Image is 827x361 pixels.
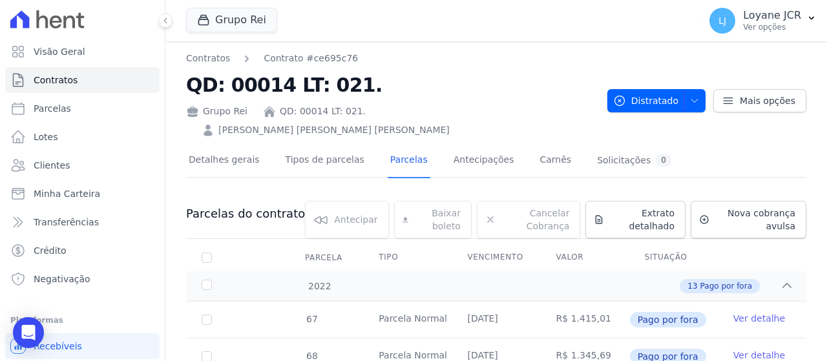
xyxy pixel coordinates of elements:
p: Loyane JCR [743,9,801,22]
a: Nova cobrança avulsa [691,201,806,238]
a: [PERSON_NAME] [PERSON_NAME] [PERSON_NAME] [218,123,450,137]
th: Tipo [363,244,452,271]
div: Parcela [289,245,358,271]
a: Negativação [5,266,160,292]
span: Parcelas [34,102,71,115]
nav: Breadcrumb [186,52,358,65]
span: Pago por fora [700,280,752,292]
a: Contratos [5,67,160,93]
a: Contratos [186,52,230,65]
span: Lotes [34,130,58,143]
h2: QD: 00014 LT: 021. [186,70,597,99]
button: Grupo Rei [186,8,277,32]
th: Valor [541,244,629,271]
a: Contrato #ce695c76 [264,52,358,65]
a: Carnês [537,144,574,178]
span: Transferências [34,216,99,229]
a: Transferências [5,209,160,235]
span: 13 [687,280,697,292]
a: Solicitações0 [594,144,674,178]
a: Detalhes gerais [186,144,262,178]
span: Distratado [613,89,678,112]
th: Vencimento [452,244,540,271]
a: Extrato detalhado [585,201,686,238]
td: R$ 1.415,01 [541,302,629,338]
span: Pago por fora [630,312,706,327]
p: Ver opções [743,22,801,32]
span: Nova cobrança avulsa [715,207,795,232]
span: Recebíveis [34,340,82,353]
span: Contratos [34,74,78,87]
a: Mais opções [713,89,806,112]
th: Situação [629,244,718,271]
div: Open Intercom Messenger [13,317,44,348]
span: Negativação [34,273,90,285]
div: Plataformas [10,313,154,328]
a: Parcelas [5,96,160,121]
a: Parcelas [388,144,430,178]
span: Visão Geral [34,45,85,58]
td: [DATE] [452,302,540,338]
a: Visão Geral [5,39,160,65]
button: Distratado [607,89,706,112]
a: QD: 00014 LT: 021. [280,105,366,118]
a: Lotes [5,124,160,150]
td: Parcela Normal [363,302,452,338]
span: Crédito [34,244,67,257]
a: Recebíveis [5,333,160,359]
h3: Parcelas do contrato [186,206,305,222]
div: 0 [656,154,671,167]
span: Extrato detalhado [609,207,675,232]
span: 68 [305,351,318,361]
input: Só é possível selecionar pagamentos em aberto [202,315,212,325]
span: Clientes [34,159,70,172]
span: 67 [305,314,318,324]
a: Clientes [5,152,160,178]
span: Minha Carteira [34,187,100,200]
a: Tipos de parcelas [283,144,367,178]
a: Crédito [5,238,160,263]
div: Grupo Rei [186,105,247,118]
span: Mais opções [740,94,795,107]
nav: Breadcrumb [186,52,597,65]
a: Ver detalhe [733,312,785,325]
a: Antecipações [451,144,517,178]
button: LJ Loyane JCR Ver opções [699,3,827,39]
div: Solicitações [597,154,671,167]
span: LJ [718,16,726,25]
a: Minha Carteira [5,181,160,207]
